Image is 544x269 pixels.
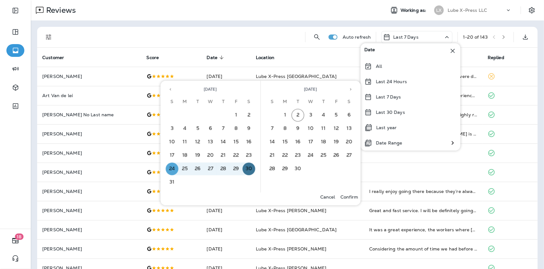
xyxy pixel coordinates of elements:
[42,55,72,60] span: Customer
[166,163,179,175] button: 24
[42,112,136,117] p: [PERSON_NAME] No Last name
[191,122,204,135] button: 5
[42,246,136,251] p: [PERSON_NAME]
[401,8,428,13] span: Working as:
[317,193,338,202] button: Cancel
[192,96,203,108] span: Tuesday
[179,96,191,108] span: Monday
[256,55,274,60] span: Location
[44,5,76,15] p: Reviews
[304,87,317,92] span: [DATE]
[204,122,217,135] button: 6
[488,55,504,60] span: Replied
[266,122,279,135] button: 7
[207,55,217,60] span: Date
[217,149,230,162] button: 21
[376,125,397,130] p: Last year
[304,136,317,149] button: 17
[369,207,477,214] div: Great and fast service. I will be definitely going back.
[279,149,292,162] button: 22
[230,96,242,108] span: Friday
[330,109,343,122] button: 5
[330,96,342,108] span: Friday
[191,149,204,162] button: 19
[256,227,337,233] span: Lube X-Press [GEOGRAPHIC_DATA]
[519,31,532,43] button: Export as CSV
[147,55,167,60] span: Score
[292,163,304,175] button: 30
[292,136,304,149] button: 16
[330,136,343,149] button: 19
[217,122,230,135] button: 7
[179,163,191,175] button: 25
[376,140,402,145] p: Date Range
[292,109,304,122] button: 2
[266,149,279,162] button: 21
[179,122,191,135] button: 4
[488,55,513,60] span: Replied
[217,163,230,175] button: 28
[340,195,358,200] p: Confirm
[364,47,375,55] span: Date
[230,136,243,149] button: 15
[243,96,255,108] span: Saturday
[292,122,304,135] button: 9
[376,110,405,115] p: Last 30 Days
[266,96,278,108] span: Sunday
[526,4,538,16] button: Settings
[279,163,292,175] button: 29
[279,96,291,108] span: Monday
[217,136,230,149] button: 14
[230,122,243,135] button: 8
[376,64,382,69] p: All
[343,122,356,135] button: 13
[256,55,283,60] span: Location
[42,74,136,79] p: [PERSON_NAME]
[463,35,488,40] div: 1 - 20 of 143
[179,149,191,162] button: 18
[317,136,330,149] button: 18
[166,96,178,108] span: Sunday
[346,85,355,94] button: Next month
[42,189,136,194] p: [PERSON_NAME]
[230,149,243,162] button: 22
[317,122,330,135] button: 11
[343,35,371,40] p: Auto refresh
[317,109,330,122] button: 4
[369,246,477,252] div: Considering the amount of time we had before it closed, these guys did an excellent job in servic...
[304,109,317,122] button: 3
[343,96,355,108] span: Saturday
[320,195,335,200] p: Cancel
[42,150,136,156] p: [PERSON_NAME]
[166,85,175,94] button: Previous month
[369,227,477,233] div: It was a great experience, the workers where polite and explained the process of the service I wa...
[205,96,216,108] span: Wednesday
[166,122,179,135] button: 3
[343,136,356,149] button: 20
[376,94,401,99] p: Last 7 Days
[42,31,55,43] button: Filters
[243,163,256,175] button: 30
[42,227,136,232] p: [PERSON_NAME]
[42,93,136,98] p: Art Van de leí
[201,201,250,220] td: [DATE]
[42,208,136,213] p: [PERSON_NAME]
[204,136,217,149] button: 13
[42,55,64,60] span: Customer
[434,5,444,15] div: LX
[343,109,356,122] button: 6
[191,136,204,149] button: 12
[15,234,24,240] span: 18
[279,109,292,122] button: 1
[42,170,136,175] p: [PERSON_NAME]
[179,136,191,149] button: 11
[448,8,487,13] p: Lube X-Press LLC
[204,87,217,92] span: [DATE]
[207,55,226,60] span: Date
[243,122,256,135] button: 9
[318,96,329,108] span: Thursday
[204,149,217,162] button: 20
[166,149,179,162] button: 17
[243,109,256,122] button: 2
[304,149,317,162] button: 24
